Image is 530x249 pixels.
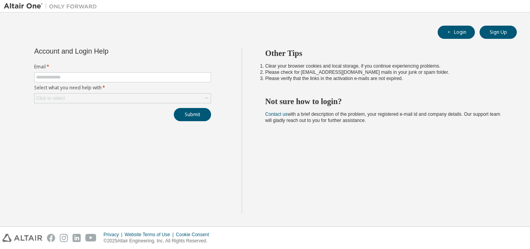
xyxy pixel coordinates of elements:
[34,48,176,54] div: Account and Login Help
[480,26,517,39] button: Sign Up
[34,85,211,91] label: Select what you need help with
[265,63,503,69] li: Clear your browser cookies and local storage, if you continue experiencing problems.
[265,111,288,117] a: Contact us
[265,69,503,75] li: Please check for [EMAIL_ADDRESS][DOMAIN_NAME] mails in your junk or spam folder.
[36,95,65,101] div: Click to select
[438,26,475,39] button: Login
[174,108,211,121] button: Submit
[265,75,503,82] li: Please verify that the links in the activation e-mails are not expired.
[104,232,125,238] div: Privacy
[2,234,42,242] img: altair_logo.svg
[47,234,55,242] img: facebook.svg
[104,238,214,244] p: © 2025 Altair Engineering, Inc. All Rights Reserved.
[176,232,213,238] div: Cookie Consent
[125,232,176,238] div: Website Terms of Use
[73,234,81,242] img: linkedin.svg
[35,94,211,103] div: Click to select
[85,234,97,242] img: youtube.svg
[265,96,503,106] h2: Not sure how to login?
[265,111,501,123] span: with a brief description of the problem, your registered e-mail id and company details. Our suppo...
[4,2,101,10] img: Altair One
[60,234,68,242] img: instagram.svg
[34,64,211,70] label: Email
[265,48,503,58] h2: Other Tips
